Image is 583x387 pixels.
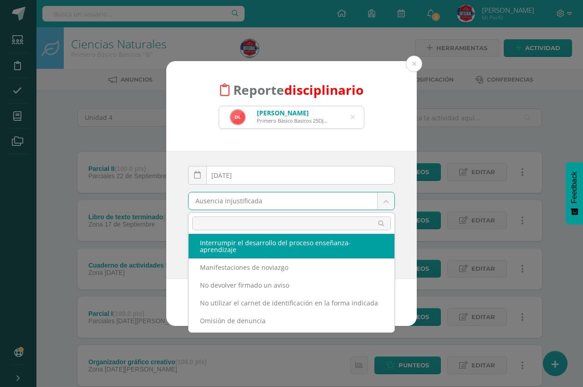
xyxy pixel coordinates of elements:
[189,330,394,347] div: Organizar actividades sin previa autorización
[189,258,394,276] div: Manifestaciones de noviazgo
[189,276,394,294] div: No devolver firmado un aviso
[189,234,394,258] div: Interrumpir el desarrollo del proceso enseñanza-aprendizaje
[189,294,394,312] div: No utilizar el carnet de identificación en la forma indicada
[189,312,394,330] div: Omisión de denuncia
